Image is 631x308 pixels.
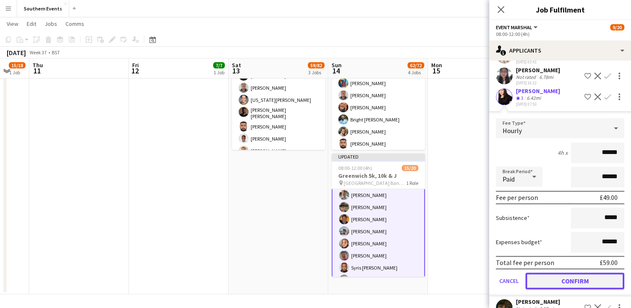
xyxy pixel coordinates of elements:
span: 15/18 [9,62,25,68]
app-job-card: 07:00-14:00 (7h)30/30Basildon Half Marathon & Juniors Ford Britain1 RoleEvent Staff 202530/3007:0... [332,26,425,150]
div: £49.00 [600,193,618,202]
div: £59.00 [600,258,618,267]
span: 08:00-12:00 (4h) [338,165,372,171]
div: 1 Job [214,69,224,76]
div: Total fee per person [496,258,554,267]
span: Paid [503,175,515,183]
a: Jobs [41,18,60,29]
div: BST [52,49,60,56]
span: 13 [231,66,241,76]
div: [PERSON_NAME] [516,87,560,95]
div: [DATE] 07:53 [516,101,560,107]
div: 4h x [558,149,568,157]
h3: Job Fulfilment [489,4,631,15]
span: Thu [33,61,43,69]
span: 9/20 [610,24,624,30]
div: Applicants [489,40,631,61]
span: 59/82 [308,62,324,68]
span: [GEOGRAPHIC_DATA] Bandstand [344,180,406,186]
a: View [3,18,22,29]
span: 7/7 [213,62,225,68]
span: Edit [27,20,36,28]
label: Expenses budget [496,238,542,246]
h3: Greenwich 5k, 10k & J [332,172,425,179]
span: Event Marshal [496,24,532,30]
app-job-card: 06:00-12:30 (6h30m)14/20Tri Reigate Sprint Triathlon [GEOGRAPHIC_DATA]1 RoleEvent Staff 202528A14... [232,26,325,150]
div: [DATE] 03:41 [516,59,560,65]
div: [PERSON_NAME] [516,66,560,74]
span: Fri [132,61,139,69]
app-job-card: Updated08:00-12:00 (4h)15/20Greenwich 5k, 10k & J [GEOGRAPHIC_DATA] Bandstand1 RoleEvent Marshal7... [332,153,425,277]
div: [DATE] 16:12 [516,80,560,86]
a: Comms [62,18,88,29]
div: 08:00-12:00 (4h) [496,31,624,37]
span: View [7,20,18,28]
div: 1 Job [9,69,25,76]
div: [DATE] [7,48,26,57]
button: Event Marshal [496,24,539,30]
span: 1 Role [406,180,418,186]
span: 15 [430,66,442,76]
span: 15/20 [402,165,418,171]
button: Cancel [496,273,522,289]
span: 11 [31,66,43,76]
button: Southern Events [17,0,69,17]
div: 4 Jobs [408,69,424,76]
span: Week 37 [28,49,48,56]
span: Sat [232,61,241,69]
span: 12 [131,66,139,76]
span: Jobs [45,20,57,28]
button: Confirm [525,273,624,289]
div: Not rated [516,74,538,80]
label: Subsistence [496,214,530,222]
div: 6.78mi [538,74,555,80]
span: Sun [332,61,342,69]
a: Edit [23,18,40,29]
span: 62/72 [407,62,424,68]
span: Comms [65,20,84,28]
div: Updated [332,153,425,160]
span: Hourly [503,126,522,135]
div: [PERSON_NAME] [516,298,560,305]
span: 3 [521,95,523,101]
span: 14 [330,66,342,76]
span: Mon [431,61,442,69]
div: 6.42mi [525,95,543,102]
div: Fee per person [496,193,538,202]
div: 3 Jobs [308,69,324,76]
